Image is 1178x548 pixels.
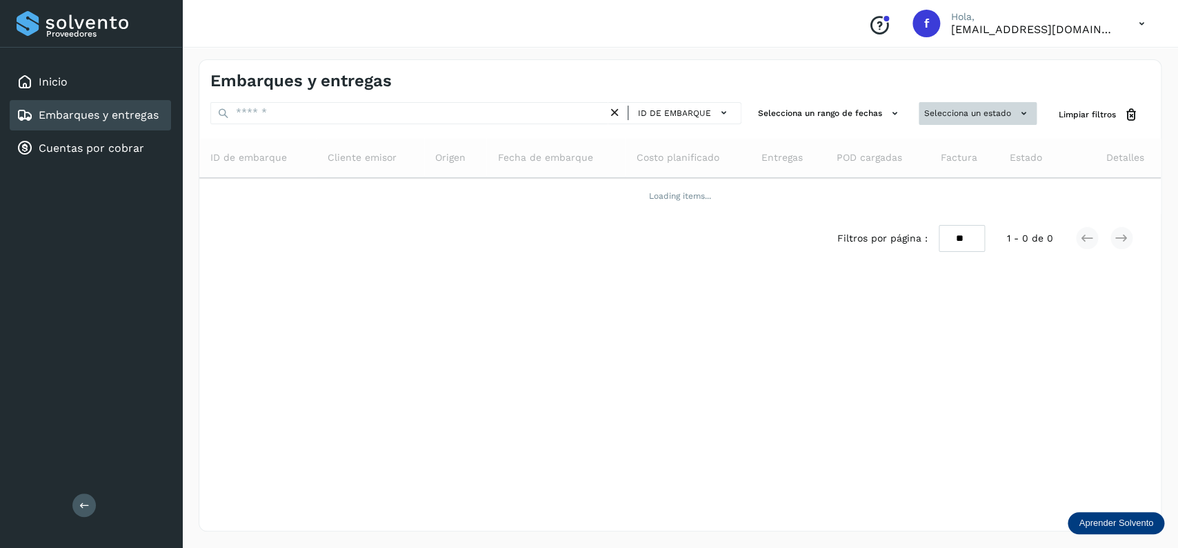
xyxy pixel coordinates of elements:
p: Aprender Solvento [1079,518,1153,529]
a: Cuentas por cobrar [39,141,144,155]
div: Embarques y entregas [10,100,171,130]
div: Cuentas por cobrar [10,133,171,164]
a: Inicio [39,75,68,88]
span: Costo planificado [637,150,719,165]
span: Factura [940,150,977,165]
span: Estado [1010,150,1042,165]
span: ID de embarque [638,107,711,119]
span: ID de embarque [210,150,287,165]
span: 1 - 0 de 0 [1007,231,1053,246]
p: facturacion@expresssanjavier.com [951,23,1117,36]
p: Hola, [951,11,1117,23]
p: Proveedores [46,29,166,39]
span: Origen [435,150,466,165]
span: Entregas [761,150,802,165]
div: Inicio [10,67,171,97]
span: Fecha de embarque [497,150,592,165]
a: Embarques y entregas [39,108,159,121]
button: ID de embarque [634,103,735,123]
td: Loading items... [199,178,1161,214]
span: Cliente emisor [328,150,397,165]
span: Limpiar filtros [1059,108,1116,121]
span: Detalles [1106,150,1144,165]
h4: Embarques y entregas [210,71,392,91]
span: POD cargadas [837,150,902,165]
button: Selecciona un rango de fechas [752,102,908,125]
button: Selecciona un estado [919,102,1037,125]
button: Limpiar filtros [1048,102,1150,128]
div: Aprender Solvento [1068,512,1164,534]
span: Filtros por página : [837,231,928,246]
